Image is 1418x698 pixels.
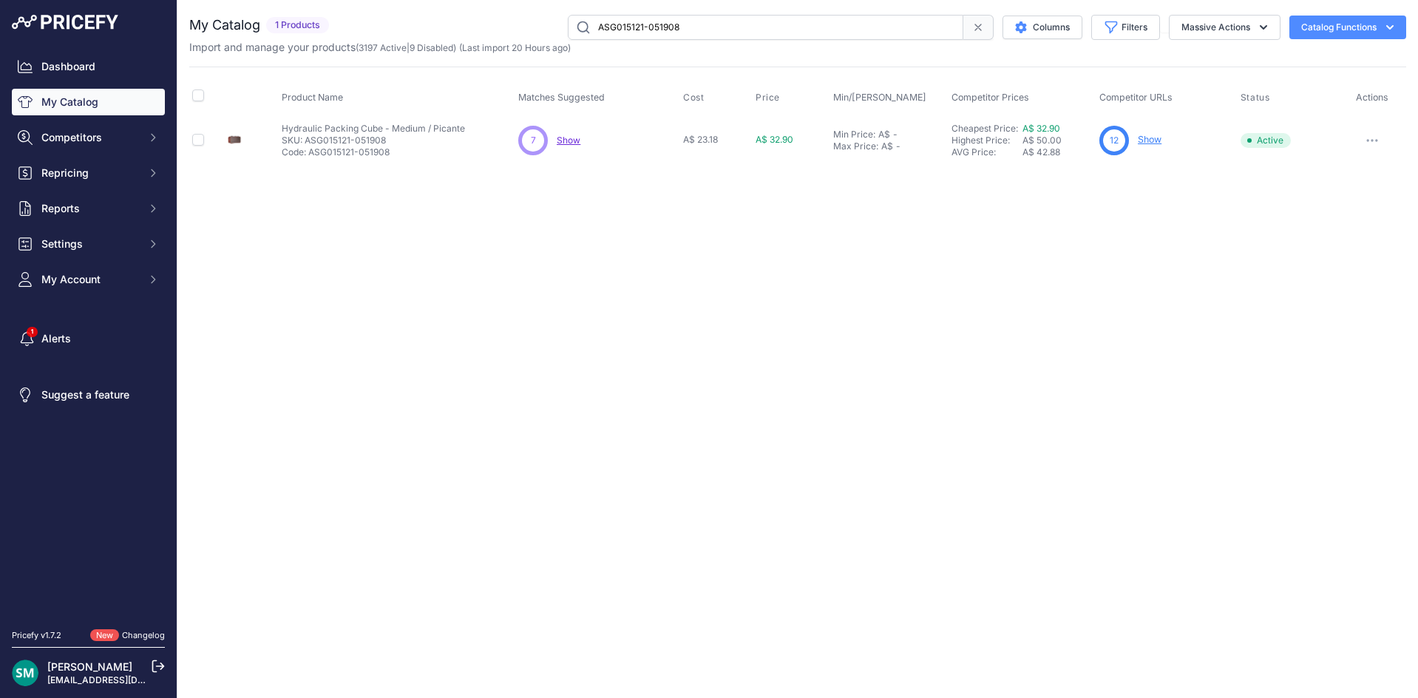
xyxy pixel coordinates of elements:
[833,129,875,140] div: Min Price:
[833,140,878,152] div: Max Price:
[890,129,898,140] div: -
[881,140,893,152] div: A$
[1289,16,1406,39] button: Catalog Functions
[1241,92,1273,104] button: Status
[1091,15,1160,40] button: Filters
[1138,134,1161,145] a: Show
[893,140,900,152] div: -
[282,92,343,103] span: Product Name
[951,92,1029,103] span: Competitor Prices
[878,129,890,140] div: A$
[12,266,165,293] button: My Account
[122,630,165,640] a: Changelog
[12,160,165,186] button: Repricing
[756,92,780,104] span: Price
[683,134,718,145] span: A$ 23.18
[833,92,926,103] span: Min/[PERSON_NAME]
[12,15,118,30] img: Pricefy Logo
[359,42,407,53] a: 3197 Active
[41,130,138,145] span: Competitors
[266,17,329,34] span: 1 Products
[12,195,165,222] button: Reports
[41,166,138,180] span: Repricing
[12,124,165,151] button: Competitors
[683,92,707,104] button: Cost
[282,135,465,146] p: SKU: ASG015121-051908
[90,629,119,642] span: New
[1022,146,1093,158] div: A$ 42.88
[459,42,571,53] span: (Last import 20 Hours ago)
[282,146,465,158] p: Code: ASG015121-051908
[951,146,1022,158] div: AVG Price:
[951,123,1018,134] a: Cheapest Price:
[683,92,704,104] span: Cost
[568,15,963,40] input: Search
[47,660,132,673] a: [PERSON_NAME]
[557,135,580,146] a: Show
[1099,92,1173,103] span: Competitor URLs
[531,134,536,147] span: 7
[1169,15,1280,40] button: Massive Actions
[1022,123,1060,134] a: A$ 32.90
[189,15,260,35] h2: My Catalog
[12,53,165,611] nav: Sidebar
[282,123,465,135] p: Hydraulic Packing Cube - Medium / Picante
[518,92,605,103] span: Matches Suggested
[41,272,138,287] span: My Account
[189,40,571,55] p: Import and manage your products
[12,382,165,408] a: Suggest a feature
[1003,16,1082,39] button: Columns
[1241,133,1291,148] span: Active
[12,231,165,257] button: Settings
[756,134,793,145] span: A$ 32.90
[1110,134,1119,147] span: 12
[356,42,456,53] span: ( | )
[1022,135,1062,146] span: A$ 50.00
[41,201,138,216] span: Reports
[756,92,783,104] button: Price
[12,89,165,115] a: My Catalog
[12,53,165,80] a: Dashboard
[410,42,453,53] a: 9 Disabled
[951,135,1022,146] div: Highest Price:
[12,629,61,642] div: Pricefy v1.7.2
[12,325,165,352] a: Alerts
[41,237,138,251] span: Settings
[1241,92,1270,104] span: Status
[47,674,202,685] a: [EMAIL_ADDRESS][DOMAIN_NAME]
[1356,92,1388,103] span: Actions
